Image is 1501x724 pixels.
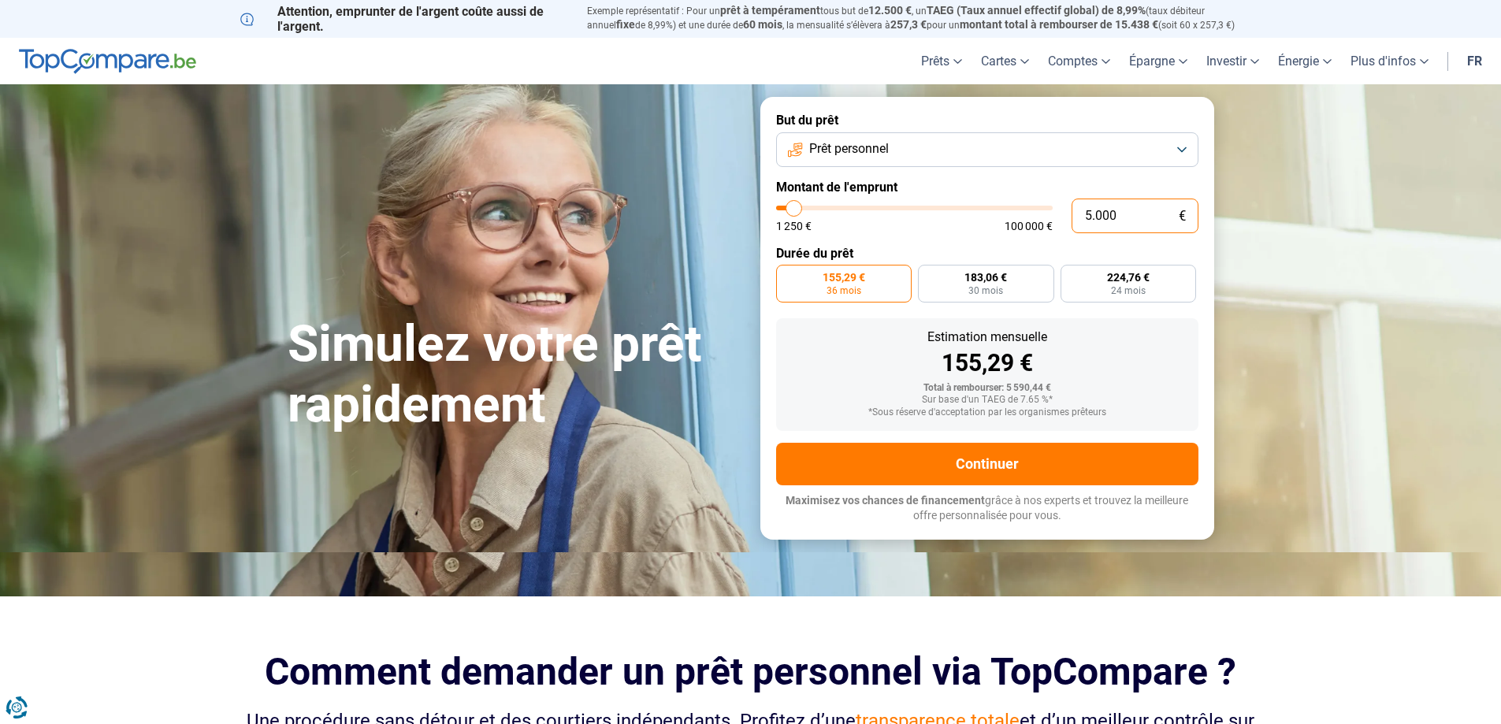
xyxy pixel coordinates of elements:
[240,4,568,34] p: Attention, emprunter de l'argent coûte aussi de l'argent.
[1458,38,1492,84] a: fr
[809,140,889,158] span: Prêt personnel
[1179,210,1186,223] span: €
[789,395,1186,406] div: Sur base d'un TAEG de 7.65 %*
[616,18,635,31] span: fixe
[960,18,1158,31] span: montant total à rembourser de 15.438 €
[776,246,1198,261] label: Durée du prêt
[868,4,912,17] span: 12.500 €
[927,4,1146,17] span: TAEG (Taux annuel effectif global) de 8,99%
[789,383,1186,394] div: Total à rembourser: 5 590,44 €
[789,407,1186,418] div: *Sous réserve d'acceptation par les organismes prêteurs
[789,331,1186,343] div: Estimation mensuelle
[1120,38,1197,84] a: Épargne
[240,650,1261,693] h2: Comment demander un prêt personnel via TopCompare ?
[890,18,927,31] span: 257,3 €
[968,286,1003,295] span: 30 mois
[827,286,861,295] span: 36 mois
[786,494,985,507] span: Maximisez vos chances de financement
[19,49,196,74] img: TopCompare
[912,38,972,84] a: Prêts
[776,493,1198,524] p: grâce à nos experts et trouvez la meilleure offre personnalisée pour vous.
[823,272,865,283] span: 155,29 €
[776,443,1198,485] button: Continuer
[1038,38,1120,84] a: Comptes
[776,132,1198,167] button: Prêt personnel
[789,351,1186,375] div: 155,29 €
[1111,286,1146,295] span: 24 mois
[964,272,1007,283] span: 183,06 €
[288,314,741,436] h1: Simulez votre prêt rapidement
[587,4,1261,32] p: Exemple représentatif : Pour un tous but de , un (taux débiteur annuel de 8,99%) et une durée de ...
[743,18,782,31] span: 60 mois
[776,221,812,232] span: 1 250 €
[776,180,1198,195] label: Montant de l'emprunt
[972,38,1038,84] a: Cartes
[1107,272,1150,283] span: 224,76 €
[1341,38,1438,84] a: Plus d'infos
[720,4,820,17] span: prêt à tempérament
[1005,221,1053,232] span: 100 000 €
[1269,38,1341,84] a: Énergie
[776,113,1198,128] label: But du prêt
[1197,38,1269,84] a: Investir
